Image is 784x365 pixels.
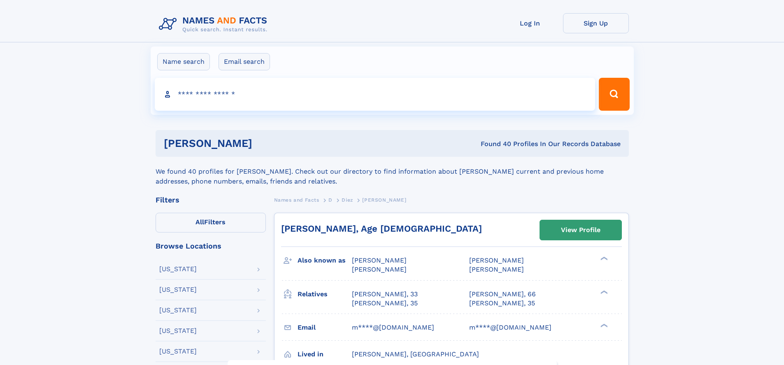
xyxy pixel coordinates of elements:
[469,290,536,299] a: [PERSON_NAME], 66
[156,157,629,186] div: We found 40 profiles for [PERSON_NAME]. Check out our directory to find information about [PERSON...
[469,265,524,273] span: [PERSON_NAME]
[274,195,319,205] a: Names and Facts
[298,253,352,267] h3: Also known as
[352,299,418,308] a: [PERSON_NAME], 35
[328,195,333,205] a: D
[598,323,608,328] div: ❯
[159,266,197,272] div: [US_STATE]
[164,138,367,149] h1: [PERSON_NAME]
[156,196,266,204] div: Filters
[159,286,197,293] div: [US_STATE]
[298,347,352,361] h3: Lived in
[563,13,629,33] a: Sign Up
[155,78,596,111] input: search input
[328,197,333,203] span: D
[598,256,608,261] div: ❯
[352,265,407,273] span: [PERSON_NAME]
[195,218,204,226] span: All
[362,197,406,203] span: [PERSON_NAME]
[598,289,608,295] div: ❯
[352,256,407,264] span: [PERSON_NAME]
[469,256,524,264] span: [PERSON_NAME]
[298,287,352,301] h3: Relatives
[342,197,353,203] span: Diez
[342,195,353,205] a: Diez
[219,53,270,70] label: Email search
[298,321,352,335] h3: Email
[540,220,621,240] a: View Profile
[366,139,621,149] div: Found 40 Profiles In Our Records Database
[599,78,629,111] button: Search Button
[157,53,210,70] label: Name search
[352,350,479,358] span: [PERSON_NAME], [GEOGRAPHIC_DATA]
[159,328,197,334] div: [US_STATE]
[497,13,563,33] a: Log In
[156,213,266,232] label: Filters
[281,223,482,234] a: [PERSON_NAME], Age [DEMOGRAPHIC_DATA]
[469,299,535,308] a: [PERSON_NAME], 35
[352,290,418,299] a: [PERSON_NAME], 33
[159,348,197,355] div: [US_STATE]
[561,221,600,239] div: View Profile
[159,307,197,314] div: [US_STATE]
[156,13,274,35] img: Logo Names and Facts
[156,242,266,250] div: Browse Locations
